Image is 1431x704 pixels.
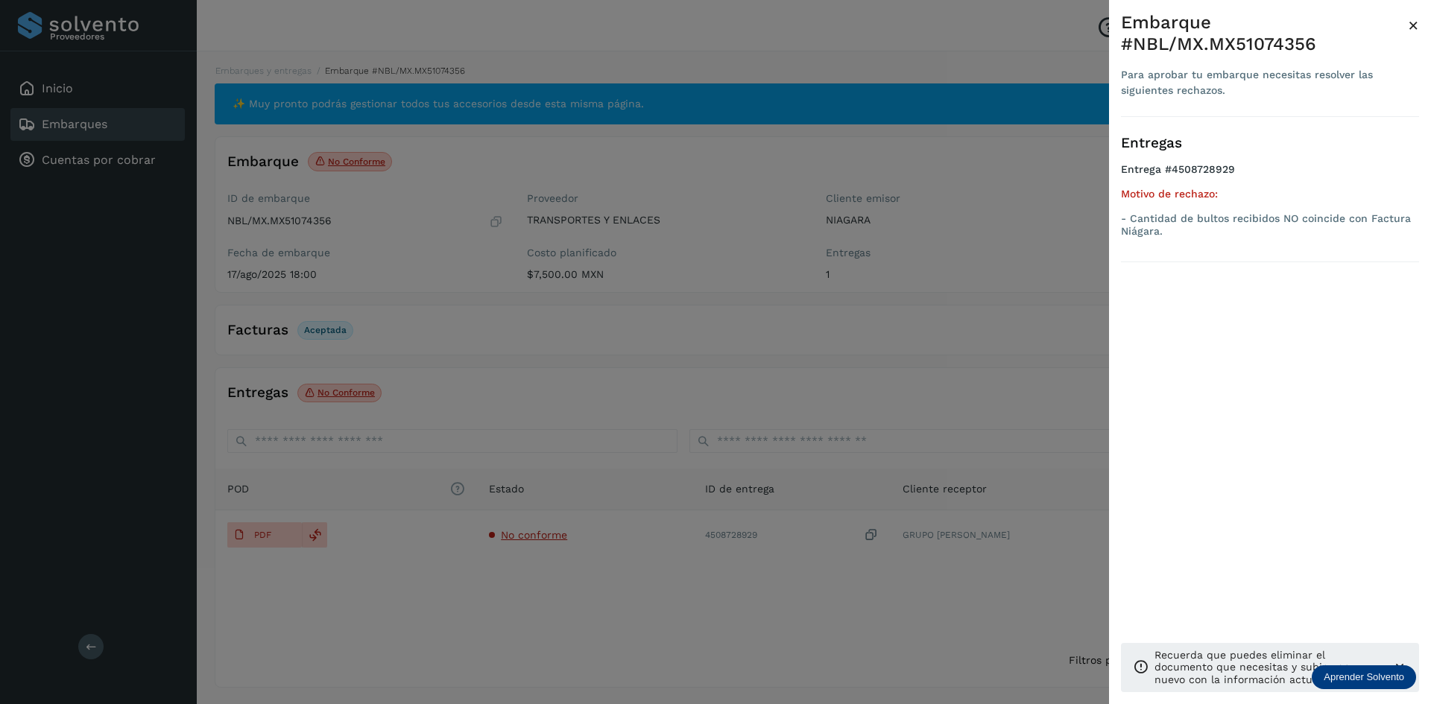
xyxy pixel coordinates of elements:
[1121,188,1419,200] h5: Motivo de rechazo:
[1121,135,1419,152] h3: Entregas
[1121,67,1408,98] div: Para aprobar tu embarque necesitas resolver las siguientes rechazos.
[1408,12,1419,39] button: Close
[1324,671,1404,683] p: Aprender Solvento
[1121,12,1408,55] div: Embarque #NBL/MX.MX51074356
[1154,649,1380,686] p: Recuerda que puedes eliminar el documento que necesitas y subir uno nuevo con la información actu...
[1121,212,1419,238] p: - Cantidad de bultos recibidos NO coincide con Factura Niágara.
[1408,15,1419,36] span: ×
[1312,665,1416,689] div: Aprender Solvento
[1121,163,1419,188] h4: Entrega #4508728929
